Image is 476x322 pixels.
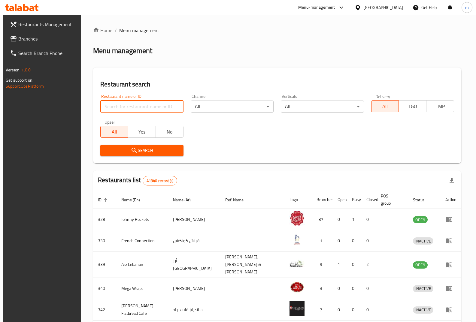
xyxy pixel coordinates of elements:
div: All [281,101,364,113]
td: سانديلاز فلات براد [168,299,220,320]
td: 0 [362,230,376,251]
span: All [374,102,397,111]
a: Restaurants Management [5,17,82,32]
td: 1 [312,230,333,251]
h2: Restaurant search [100,80,454,89]
div: Menu [445,216,456,223]
td: 0 [347,299,362,320]
span: Restaurants Management [18,21,77,28]
span: 41340 record(s) [143,178,177,184]
td: 3 [312,278,333,299]
button: No [156,126,183,138]
span: OPEN [413,261,428,268]
button: TGO [399,100,426,112]
span: INACTIVE [413,238,433,245]
div: Menu [445,261,456,268]
div: Export file [444,173,459,188]
span: 1.0.0 [21,66,31,74]
span: ID [98,196,109,203]
td: [PERSON_NAME] [168,278,220,299]
td: 339 [93,251,117,278]
th: Open [333,191,347,209]
div: OPEN [413,216,428,223]
td: 0 [362,299,376,320]
span: POS group [381,192,401,207]
span: No [158,128,181,136]
td: 2 [362,251,376,278]
img: French Connection [290,232,305,247]
img: Johnny Rockets [290,211,305,226]
label: Delivery [375,94,390,98]
td: 37 [312,209,333,230]
span: Ref. Name [225,196,251,203]
img: Mega Wraps [290,280,305,295]
input: Search for restaurant name or ID.. [100,101,183,113]
td: 0 [333,230,347,251]
td: 1 [347,209,362,230]
span: Name (Ar) [173,196,199,203]
th: Busy [347,191,362,209]
td: 340 [93,278,117,299]
button: Search [100,145,183,156]
li: / [115,27,117,34]
td: 9 [312,251,333,278]
td: أرز [GEOGRAPHIC_DATA] [168,251,220,278]
td: [PERSON_NAME],[PERSON_NAME] & [PERSON_NAME] [220,251,285,278]
button: TMP [426,100,454,112]
a: Home [93,27,112,34]
span: Search [105,147,178,154]
span: Search Branch Phone [18,50,77,57]
h2: Restaurants list [98,176,177,185]
th: Branches [312,191,333,209]
td: 0 [347,251,362,278]
th: Action [441,191,461,209]
td: 0 [333,299,347,320]
a: Search Branch Phone [5,46,82,60]
td: 0 [362,278,376,299]
img: Sandella's Flatbread Cafe [290,301,305,316]
div: [GEOGRAPHIC_DATA] [363,4,403,11]
div: Menu [445,285,456,292]
span: INACTIVE [413,306,433,313]
div: Menu [445,237,456,244]
span: Yes [131,128,153,136]
td: Johnny Rockets [117,209,168,230]
span: TGO [401,102,424,111]
img: Arz Lebanon [290,256,305,271]
td: 342 [93,299,117,320]
span: Branches [18,35,77,42]
span: Version: [6,66,20,74]
div: All [191,101,274,113]
td: 330 [93,230,117,251]
div: INACTIVE [413,285,433,292]
button: All [100,126,128,138]
td: 0 [347,230,362,251]
button: All [371,100,399,112]
span: Status [413,196,432,203]
div: Menu-management [298,4,335,11]
td: 0 [333,278,347,299]
td: 1 [333,251,347,278]
th: Closed [362,191,376,209]
span: m [465,4,469,11]
td: French Connection [117,230,168,251]
h2: Menu management [93,46,152,56]
td: 0 [333,209,347,230]
nav: breadcrumb [93,27,461,34]
td: Arz Lebanon [117,251,168,278]
a: Branches [5,32,82,46]
td: 328 [93,209,117,230]
th: Logo [285,191,312,209]
button: Yes [128,126,156,138]
td: [PERSON_NAME] Flatbread Cafe [117,299,168,320]
td: 7 [312,299,333,320]
div: Total records count [143,176,177,185]
a: Support.OpsPlatform [6,82,44,90]
span: OPEN [413,216,428,223]
span: Menu management [119,27,159,34]
td: Mega Wraps [117,278,168,299]
div: Menu [445,306,456,313]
